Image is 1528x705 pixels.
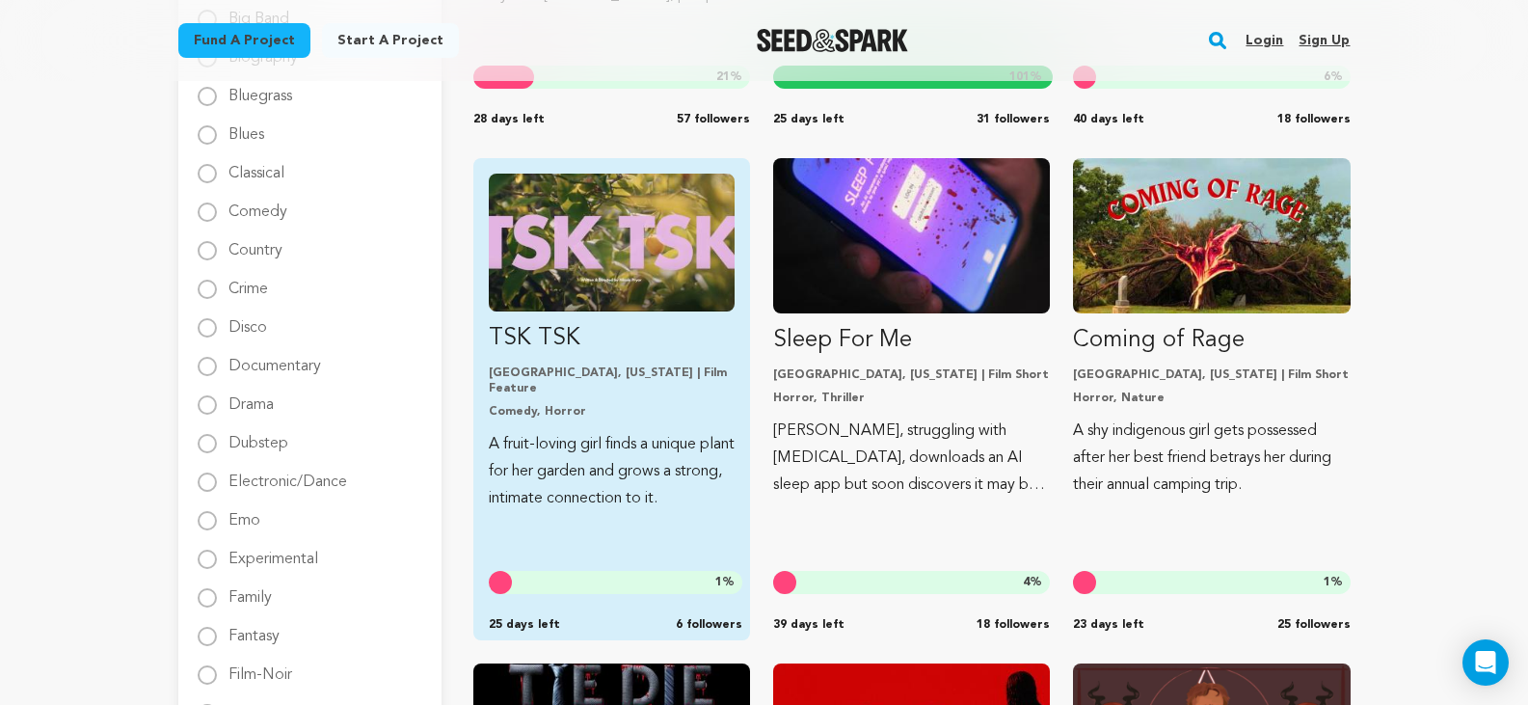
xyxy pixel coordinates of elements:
p: A fruit-loving girl finds a unique plant for her garden and grows a strong, intimate connection t... [489,431,735,512]
span: 31 followers [977,112,1050,127]
label: Fantasy [228,613,280,644]
p: Sleep For Me [773,325,1050,356]
span: 23 days left [1073,617,1144,633]
a: Fund Coming of Rage [1073,158,1350,499]
label: Bluegrass [228,73,292,104]
span: 39 days left [773,617,844,633]
span: % [1324,575,1343,590]
span: 6 followers [676,617,742,633]
label: Electronic/Dance [228,459,347,490]
p: TSK TSK [489,323,735,354]
p: Coming of Rage [1073,325,1350,356]
label: Blues [228,112,264,143]
label: Comedy [228,189,287,220]
p: Comedy, Horror [489,404,735,420]
label: Dubstep [228,420,288,451]
span: 18 followers [1277,112,1351,127]
label: Drama [228,382,274,413]
label: Disco [228,305,267,336]
span: % [1023,575,1042,590]
label: Film-Noir [228,652,292,683]
span: 18 followers [977,617,1050,633]
p: Horror, Thriller [773,391,1050,406]
p: [GEOGRAPHIC_DATA], [US_STATE] | Film Short [1073,367,1350,383]
label: Classical [228,150,284,181]
a: Sign up [1299,25,1350,56]
p: [GEOGRAPHIC_DATA], [US_STATE] | Film Short [773,367,1050,383]
span: 1 [1324,577,1330,588]
div: Open Intercom Messenger [1462,639,1509,686]
span: 25 days left [773,112,844,127]
span: 4 [1023,577,1030,588]
label: Country [228,228,282,258]
a: Login [1246,25,1283,56]
span: 40 days left [1073,112,1144,127]
span: 25 followers [1277,617,1351,633]
p: [PERSON_NAME], struggling with [MEDICAL_DATA], downloads an AI sleep app but soon discovers it ma... [773,418,1050,499]
span: 57 followers [677,112,750,127]
label: Family [228,575,272,606]
a: Seed&Spark Homepage [757,29,908,52]
span: 25 days left [489,617,560,633]
span: 1 [715,577,722,588]
label: Emo [228,498,260,529]
span: % [715,575,735,590]
label: Crime [228,266,268,297]
label: Experimental [228,536,318,567]
p: [GEOGRAPHIC_DATA], [US_STATE] | Film Feature [489,366,735,396]
p: A shy indigenous girl gets possessed after her best friend betrays her during their annual campin... [1073,418,1350,499]
a: Fund a project [178,23,310,58]
p: Horror, Nature [1073,391,1350,406]
span: 28 days left [473,112,545,127]
img: Seed&Spark Logo Dark Mode [757,29,908,52]
a: Fund Sleep For Me [773,158,1050,499]
label: Documentary [228,343,321,374]
a: Start a project [322,23,459,58]
a: Fund TSK TSK [489,174,735,512]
